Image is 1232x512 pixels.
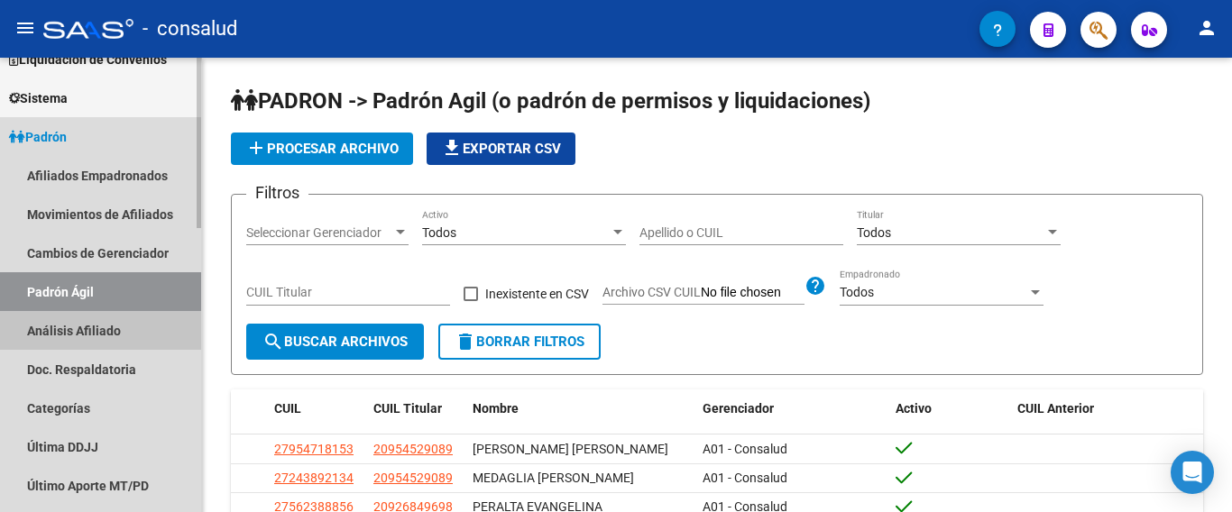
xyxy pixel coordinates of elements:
span: Gerenciador [703,401,774,416]
mat-icon: file_download [441,137,463,159]
span: MEDAGLIA [PERSON_NAME] [473,471,634,485]
span: Padrón [9,127,67,147]
span: Todos [857,225,891,240]
span: 27954718153 [274,442,354,456]
span: CUIL [274,401,301,416]
div: Open Intercom Messenger [1171,451,1214,494]
button: Buscar Archivos [246,324,424,360]
span: CUIL Anterior [1017,401,1094,416]
h3: Filtros [246,180,308,206]
mat-icon: help [804,275,826,297]
mat-icon: delete [455,331,476,352]
span: Exportar CSV [441,141,561,157]
span: CUIL Titular [373,401,442,416]
span: Archivo CSV CUIL [602,285,701,299]
datatable-header-cell: Activo [888,389,1010,428]
span: Activo [896,401,932,416]
button: Borrar Filtros [438,324,601,360]
span: Liquidación de Convenios [9,50,167,69]
span: Todos [422,225,456,240]
span: [PERSON_NAME] [PERSON_NAME] [473,442,668,456]
span: 20954529089 [373,471,453,485]
span: Procesar archivo [245,141,399,157]
mat-icon: person [1196,17,1218,39]
datatable-header-cell: CUIL Anterior [1010,389,1204,428]
datatable-header-cell: CUIL [267,389,366,428]
datatable-header-cell: CUIL Titular [366,389,465,428]
span: Todos [840,285,874,299]
span: A01 - Consalud [703,471,787,485]
span: 27243892134 [274,471,354,485]
datatable-header-cell: Gerenciador [695,389,889,428]
span: PADRON -> Padrón Agil (o padrón de permisos y liquidaciones) [231,88,870,114]
mat-icon: search [262,331,284,352]
span: Seleccionar Gerenciador [246,225,392,241]
span: 20954529089 [373,442,453,456]
span: Nombre [473,401,519,416]
input: Archivo CSV CUIL [701,285,804,301]
span: Inexistente en CSV [485,283,589,305]
span: Buscar Archivos [262,334,408,350]
span: Sistema [9,88,68,108]
button: Procesar archivo [231,133,413,165]
span: - consalud [143,9,237,49]
datatable-header-cell: Nombre [465,389,695,428]
mat-icon: add [245,137,267,159]
button: Exportar CSV [427,133,575,165]
span: A01 - Consalud [703,442,787,456]
span: Borrar Filtros [455,334,584,350]
mat-icon: menu [14,17,36,39]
